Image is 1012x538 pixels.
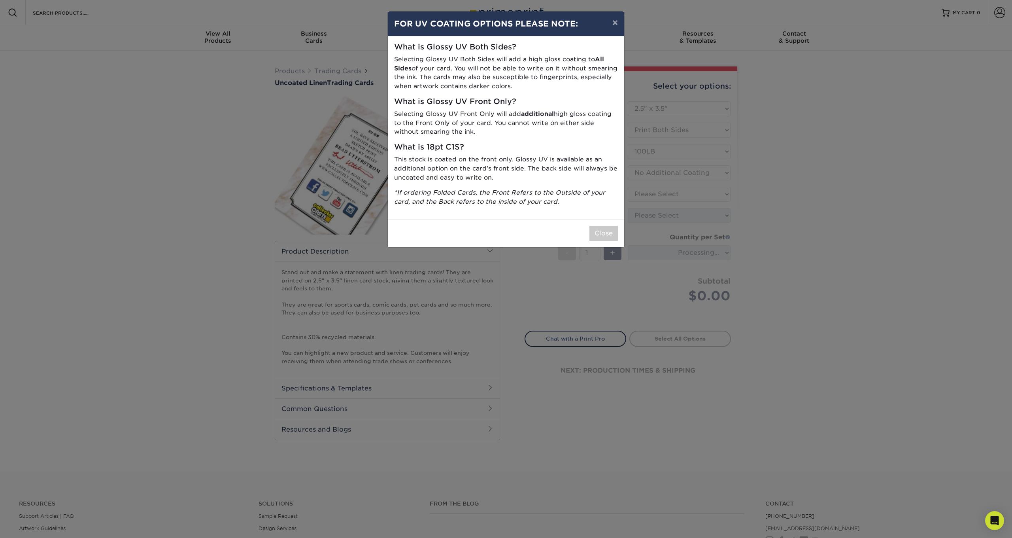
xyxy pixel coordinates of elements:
p: Selecting Glossy UV Front Only will add high gloss coating to the Front Only of your card. You ca... [394,110,618,136]
p: This stock is coated on the front only. Glossy UV is available as an additional option on the car... [394,155,618,182]
h4: FOR UV COATING OPTIONS PLEASE NOTE: [394,18,618,30]
i: *If ordering Folded Cards, the Front Refers to the Outside of your card, and the Back refers to t... [394,189,605,205]
button: Close [589,226,618,241]
h5: What is Glossy UV Front Only? [394,97,618,106]
div: Open Intercom Messenger [985,511,1004,530]
strong: All Sides [394,55,604,72]
h5: What is 18pt C1S? [394,143,618,152]
p: Selecting Glossy UV Both Sides will add a high gloss coating to of your card. You will not be abl... [394,55,618,91]
strong: additional [521,110,554,117]
h5: What is Glossy UV Both Sides? [394,43,618,52]
button: × [606,11,624,34]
